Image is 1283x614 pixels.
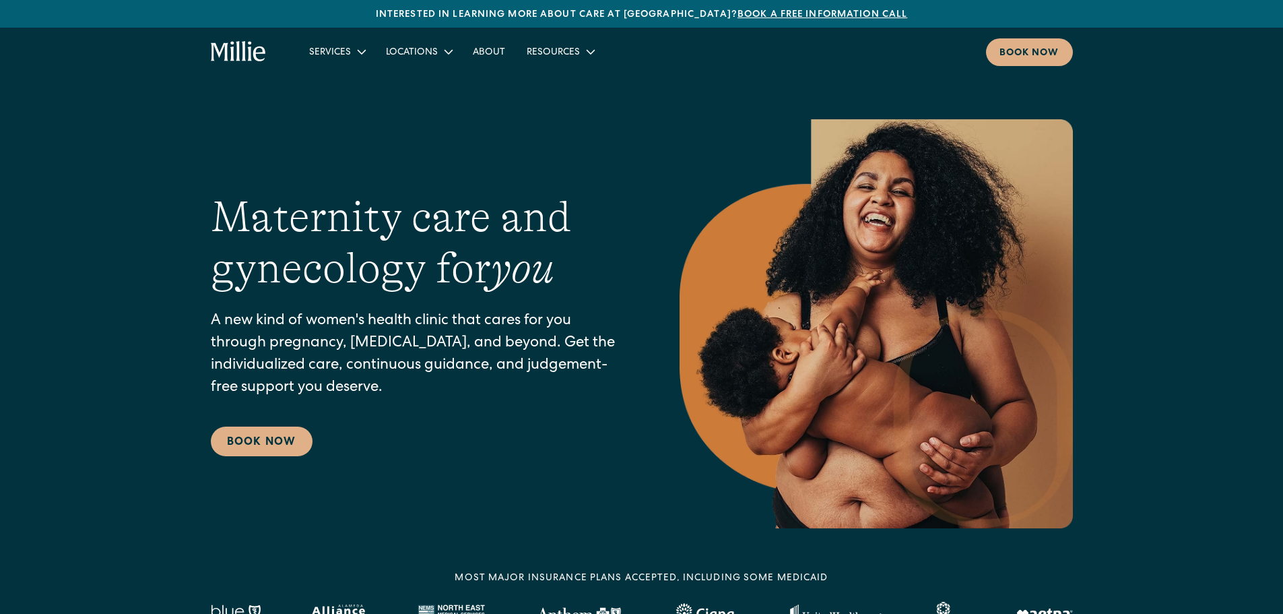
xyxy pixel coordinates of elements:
[375,40,462,63] div: Locations
[211,191,626,295] h1: Maternity care and gynecology for
[527,46,580,60] div: Resources
[986,38,1073,66] a: Book now
[211,41,267,63] a: home
[737,10,907,20] a: Book a free information call
[462,40,516,63] a: About
[999,47,1059,61] div: Book now
[211,311,626,400] p: A new kind of women's health clinic that cares for you through pregnancy, [MEDICAL_DATA], and bey...
[386,46,438,60] div: Locations
[211,427,312,456] a: Book Now
[680,119,1073,528] img: Smiling mother with her baby in arms, celebrating body positivity and the nurturing bond of postp...
[455,572,828,586] div: MOST MAJOR INSURANCE PLANS ACCEPTED, INCLUDING some MEDICAID
[309,46,351,60] div: Services
[491,244,554,293] em: you
[516,40,604,63] div: Resources
[298,40,375,63] div: Services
